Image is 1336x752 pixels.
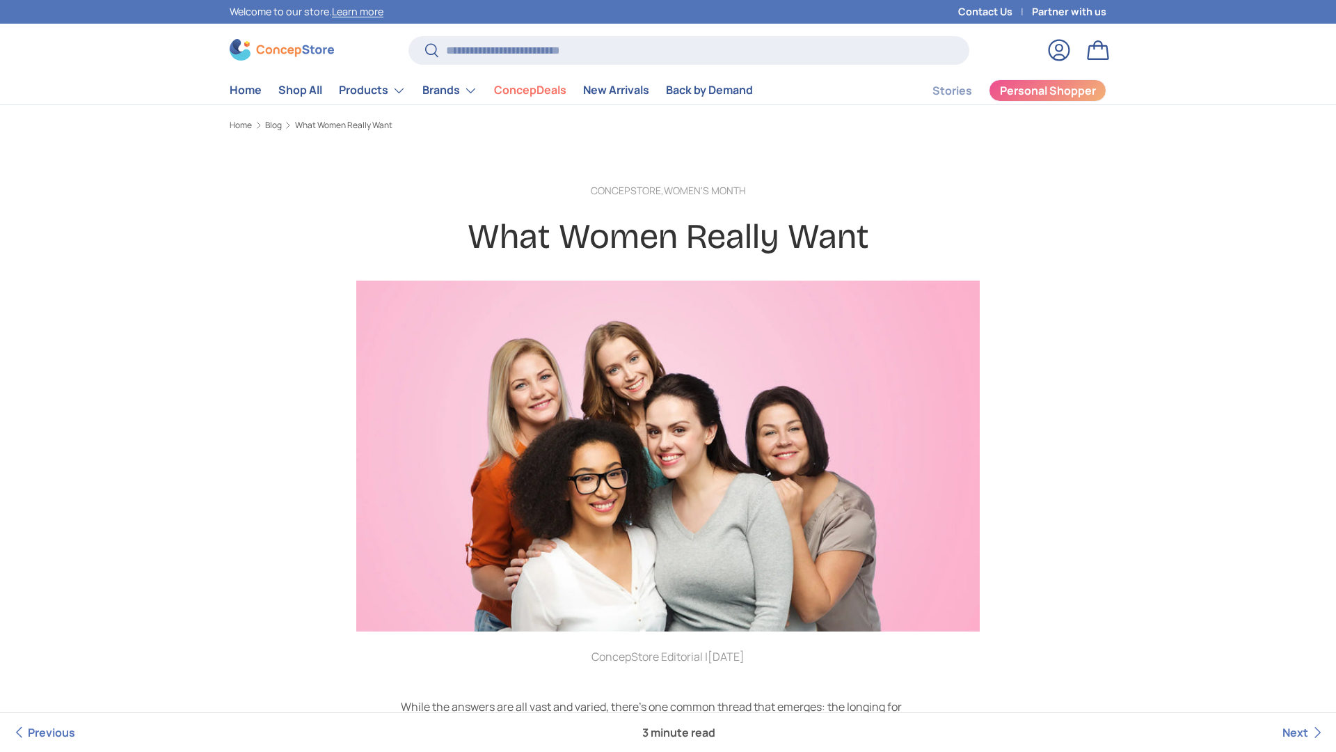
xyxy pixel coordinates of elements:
[932,77,972,104] a: Stories
[422,77,477,104] a: Brands
[230,77,753,104] nav: Primary
[708,649,745,664] time: [DATE]
[414,77,486,104] summary: Brands
[1282,713,1325,752] a: Next
[230,77,262,104] a: Home
[332,5,383,18] a: Learn more
[958,4,1032,19] a: Contact Us
[339,77,406,104] a: Products
[28,725,75,740] span: Previous
[664,184,746,197] a: Women's Month
[230,119,1106,132] nav: Breadcrumbs
[899,77,1106,104] nav: Secondary
[666,77,753,104] a: Back by Demand
[1000,85,1096,96] span: Personal Shopper
[1282,725,1308,740] span: Next
[989,79,1106,102] a: Personal Shopper
[401,215,935,258] h1: What Women Really Want
[295,121,392,130] a: What Women Really Want
[356,281,980,632] img: women-in-all-colors-posing-for-a-photo-concepstore-iwd2024-article
[591,184,664,197] a: ConcepStore,
[401,698,935,732] p: While the answers are all vast and varied, there’s one common thread that emerges: the longing fo...
[230,121,252,130] a: Home
[230,4,383,19] p: Welcome to our store.
[631,713,726,752] span: 3 minute read
[331,77,414,104] summary: Products
[401,648,935,665] p: ConcepStore Editorial |
[230,39,334,61] img: ConcepStore
[278,77,322,104] a: Shop All
[494,77,566,104] a: ConcepDeals
[583,77,649,104] a: New Arrivals
[1032,4,1106,19] a: Partner with us
[11,713,75,752] a: Previous
[265,121,282,130] a: Blog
